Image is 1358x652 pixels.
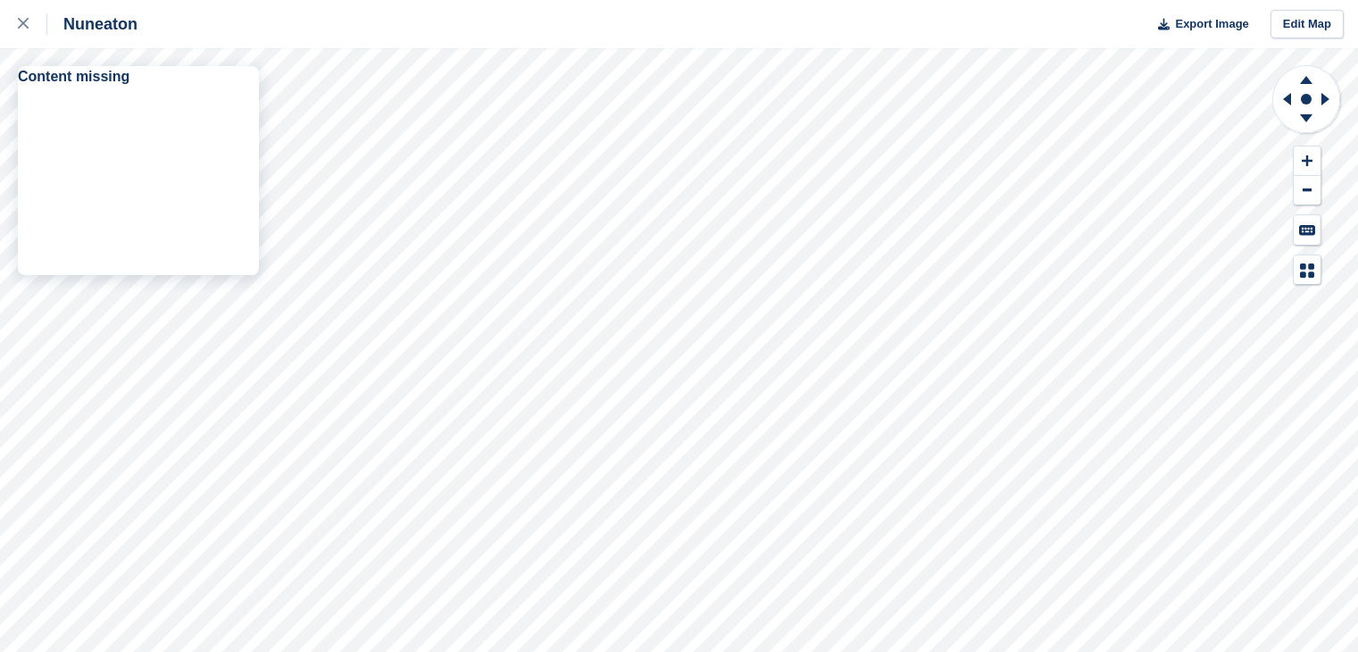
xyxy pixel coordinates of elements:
a: Edit Map [1271,10,1344,39]
button: Keyboard Shortcuts [1294,215,1321,245]
button: Export Image [1147,10,1249,39]
span: Export Image [1175,15,1248,33]
button: Map Legend [1294,255,1321,285]
button: Zoom In [1294,146,1321,176]
button: Zoom Out [1294,176,1321,205]
div: Nuneaton [47,13,137,35]
strong: Content missing [18,69,129,84]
